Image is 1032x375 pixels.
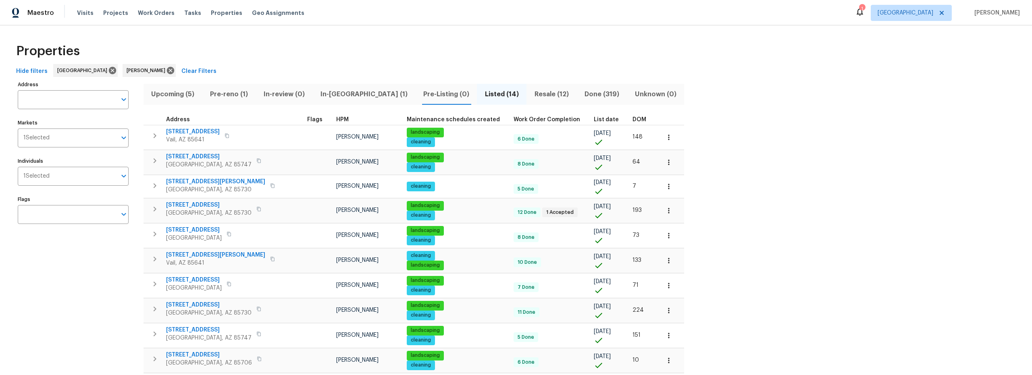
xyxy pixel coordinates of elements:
[166,251,265,259] span: [STREET_ADDRESS][PERSON_NAME]
[166,178,265,186] span: [STREET_ADDRESS][PERSON_NAME]
[408,302,443,309] span: landscaping
[514,117,580,122] span: Work Order Completion
[166,234,222,242] span: [GEOGRAPHIC_DATA]
[23,173,50,180] span: 1 Selected
[594,131,611,136] span: [DATE]
[207,89,251,100] span: Pre-reno (1)
[178,64,220,79] button: Clear Filters
[633,232,639,238] span: 73
[408,362,434,369] span: cleaning
[971,9,1020,17] span: [PERSON_NAME]
[166,209,252,217] span: [GEOGRAPHIC_DATA], AZ 85730
[166,201,252,209] span: [STREET_ADDRESS]
[514,136,538,143] span: 6 Done
[166,326,252,334] span: [STREET_ADDRESS]
[408,129,443,136] span: landscaping
[166,153,252,161] span: [STREET_ADDRESS]
[16,47,80,55] span: Properties
[261,89,308,100] span: In-review (0)
[252,9,304,17] span: Geo Assignments
[307,117,322,122] span: Flags
[859,5,865,13] div: 1
[336,134,379,140] span: [PERSON_NAME]
[531,89,572,100] span: Resale (12)
[514,209,540,216] span: 12 Done
[594,354,611,359] span: [DATE]
[420,89,472,100] span: Pre-Listing (0)
[123,64,176,77] div: [PERSON_NAME]
[166,359,252,367] span: [GEOGRAPHIC_DATA], AZ 85706
[148,89,198,100] span: Upcoming (5)
[166,301,252,309] span: [STREET_ADDRESS]
[118,132,129,143] button: Open
[633,117,646,122] span: DOM
[878,9,933,17] span: [GEOGRAPHIC_DATA]
[166,136,220,144] span: Vail, AZ 85641
[633,307,644,313] span: 224
[23,135,50,141] span: 1 Selected
[514,259,540,266] span: 10 Done
[581,89,622,100] span: Done (319)
[633,134,643,140] span: 148
[408,287,434,294] span: cleaning
[336,159,379,165] span: [PERSON_NAME]
[13,64,51,79] button: Hide filters
[514,334,537,341] span: 5 Done
[633,357,639,363] span: 10
[53,64,118,77] div: [GEOGRAPHIC_DATA]
[211,9,242,17] span: Properties
[407,117,500,122] span: Maintenance schedules created
[408,154,443,161] span: landscaping
[118,170,129,182] button: Open
[166,259,265,267] span: Vail, AZ 85641
[514,186,537,193] span: 5 Done
[57,66,110,75] span: [GEOGRAPHIC_DATA]
[18,159,129,164] label: Individuals
[103,9,128,17] span: Projects
[543,209,577,216] span: 1 Accepted
[336,307,379,313] span: [PERSON_NAME]
[166,284,222,292] span: [GEOGRAPHIC_DATA]
[166,334,252,342] span: [GEOGRAPHIC_DATA], AZ 85747
[594,329,611,334] span: [DATE]
[18,82,129,87] label: Address
[336,357,379,363] span: [PERSON_NAME]
[633,183,636,189] span: 7
[336,282,379,288] span: [PERSON_NAME]
[633,282,639,288] span: 71
[633,257,641,263] span: 133
[514,309,539,316] span: 11 Done
[77,9,94,17] span: Visits
[166,226,222,234] span: [STREET_ADDRESS]
[408,164,434,170] span: cleaning
[594,304,611,309] span: [DATE]
[408,237,434,244] span: cleaning
[408,312,434,319] span: cleaning
[138,9,175,17] span: Work Orders
[166,128,220,136] span: [STREET_ADDRESS]
[166,161,252,169] span: [GEOGRAPHIC_DATA], AZ 85747
[18,120,129,125] label: Markets
[594,229,611,234] span: [DATE]
[633,159,640,165] span: 64
[27,9,54,17] span: Maestro
[633,332,641,338] span: 151
[408,337,434,344] span: cleaning
[594,155,611,161] span: [DATE]
[408,327,443,334] span: landscaping
[514,234,538,241] span: 8 Done
[408,252,434,259] span: cleaning
[408,202,443,209] span: landscaping
[118,209,129,220] button: Open
[633,207,642,213] span: 193
[594,204,611,209] span: [DATE]
[336,257,379,263] span: [PERSON_NAME]
[408,212,434,219] span: cleaning
[408,139,434,145] span: cleaning
[16,66,48,77] span: Hide filters
[514,359,538,366] span: 6 Done
[514,161,538,168] span: 8 Done
[594,279,611,284] span: [DATE]
[408,227,443,234] span: landscaping
[514,284,538,291] span: 7 Done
